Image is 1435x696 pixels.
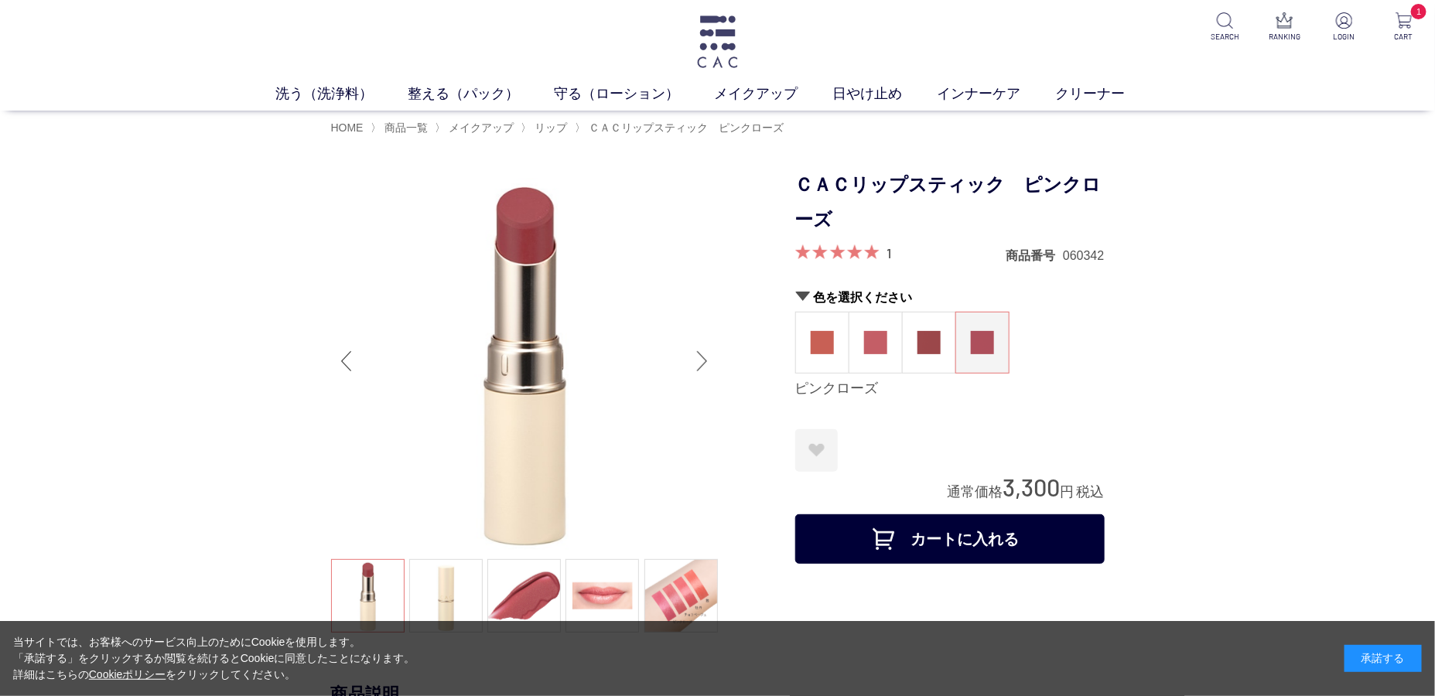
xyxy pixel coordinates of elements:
[275,84,408,104] a: 洗う（洗浄料）
[532,121,568,134] a: リップ
[1385,12,1423,43] a: 1 CART
[917,331,941,354] img: チョコベージュ
[1325,12,1363,43] a: LOGIN
[795,429,838,472] a: お気に入りに登録する
[89,668,166,681] a: Cookieポリシー
[521,121,572,135] li: 〉
[446,121,514,134] a: メイクアップ
[408,84,554,104] a: 整える（パック）
[435,121,518,135] li: 〉
[13,634,415,683] div: 当サイトでは、お客様へのサービス向上のためにCookieを使用します。 「承諾する」をクリックするか閲覧を続けるとCookieに同意したことになります。 詳細はこちらの をクリックしてください。
[695,15,740,68] img: logo
[832,84,937,104] a: 日やけ止め
[331,121,364,134] a: HOME
[948,484,1003,500] span: 通常価格
[1006,247,1063,264] dt: 商品番号
[331,168,718,554] img: ＣＡＣリップスティック ピンクローズ ピンクローズ
[811,331,834,354] img: 茜
[1385,31,1423,43] p: CART
[371,121,432,135] li: 〉
[1206,12,1244,43] a: SEARCH
[589,121,784,134] span: ＣＡＣリップスティック ピンクローズ
[384,121,428,134] span: 商品一覧
[902,312,956,374] dl: チョコベージュ
[795,312,849,374] dl: 茜
[1266,31,1303,43] p: RANKING
[714,84,832,104] a: メイクアップ
[586,121,784,134] a: ＣＡＣリップスティック ピンクローズ
[937,84,1055,104] a: インナーケア
[903,312,955,373] a: チョコベージュ
[575,121,788,135] li: 〉
[1206,31,1244,43] p: SEARCH
[955,312,1010,374] dl: ピンクローズ
[331,330,362,392] div: Previous slide
[1061,484,1075,500] span: 円
[795,168,1105,237] h1: ＣＡＣリップスティック ピンクローズ
[849,312,902,373] a: 牡丹
[1344,645,1422,672] div: 承諾する
[1325,31,1363,43] p: LOGIN
[887,244,892,261] a: 1
[449,121,514,134] span: メイクアップ
[1003,473,1061,501] span: 3,300
[1266,12,1303,43] a: RANKING
[1055,84,1160,104] a: クリーナー
[795,380,1105,398] div: ピンクローズ
[554,84,714,104] a: 守る（ローション）
[381,121,428,134] a: 商品一覧
[864,331,887,354] img: 牡丹
[535,121,568,134] span: リップ
[971,331,994,354] img: ピンクローズ
[1411,4,1426,19] span: 1
[796,312,849,373] a: 茜
[795,514,1105,564] button: カートに入れる
[1063,247,1104,264] dd: 060342
[795,289,1105,305] h2: 色を選択ください
[849,312,903,374] dl: 牡丹
[687,330,718,392] div: Next slide
[1077,484,1105,500] span: 税込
